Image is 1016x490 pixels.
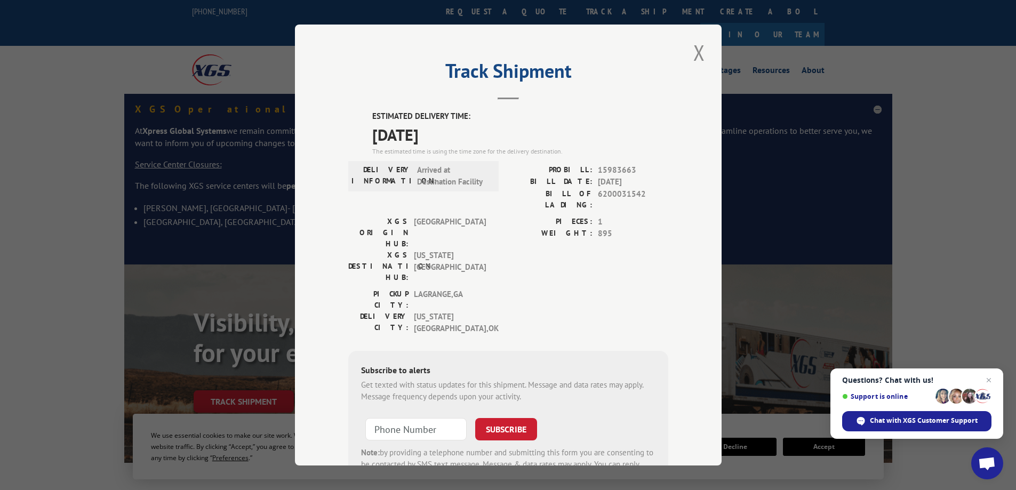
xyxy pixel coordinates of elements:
[508,164,593,176] label: PROBILL:
[348,288,409,311] label: PICKUP CITY:
[361,379,655,403] div: Get texted with status updates for this shipment. Message and data rates may apply. Message frequ...
[508,188,593,211] label: BILL OF LADING:
[508,228,593,240] label: WEIGHT:
[842,411,991,431] span: Chat with XGS Customer Support
[690,38,708,67] button: Close modal
[598,164,668,176] span: 15983663
[372,123,668,147] span: [DATE]
[475,418,537,440] button: SUBSCRIBE
[361,447,655,483] div: by providing a telephone number and submitting this form you are consenting to be contacted by SM...
[414,250,486,283] span: [US_STATE][GEOGRAPHIC_DATA]
[372,110,668,123] label: ESTIMATED DELIVERY TIME:
[870,416,978,425] span: Chat with XGS Customer Support
[842,392,932,400] span: Support is online
[598,176,668,188] span: [DATE]
[361,364,655,379] div: Subscribe to alerts
[348,250,409,283] label: XGS DESTINATION HUB:
[971,447,1003,479] a: Open chat
[508,216,593,228] label: PIECES:
[598,188,668,211] span: 6200031542
[598,216,668,228] span: 1
[365,418,467,440] input: Phone Number
[351,164,412,188] label: DELIVERY INFORMATION:
[598,228,668,240] span: 895
[348,216,409,250] label: XGS ORIGIN HUB:
[414,311,486,335] span: [US_STATE][GEOGRAPHIC_DATA] , OK
[348,63,668,84] h2: Track Shipment
[508,176,593,188] label: BILL DATE:
[414,288,486,311] span: LAGRANGE , GA
[842,376,991,384] span: Questions? Chat with us!
[372,147,668,156] div: The estimated time is using the time zone for the delivery destination.
[417,164,489,188] span: Arrived at Destination Facility
[361,447,380,457] strong: Note:
[414,216,486,250] span: [GEOGRAPHIC_DATA]
[348,311,409,335] label: DELIVERY CITY:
